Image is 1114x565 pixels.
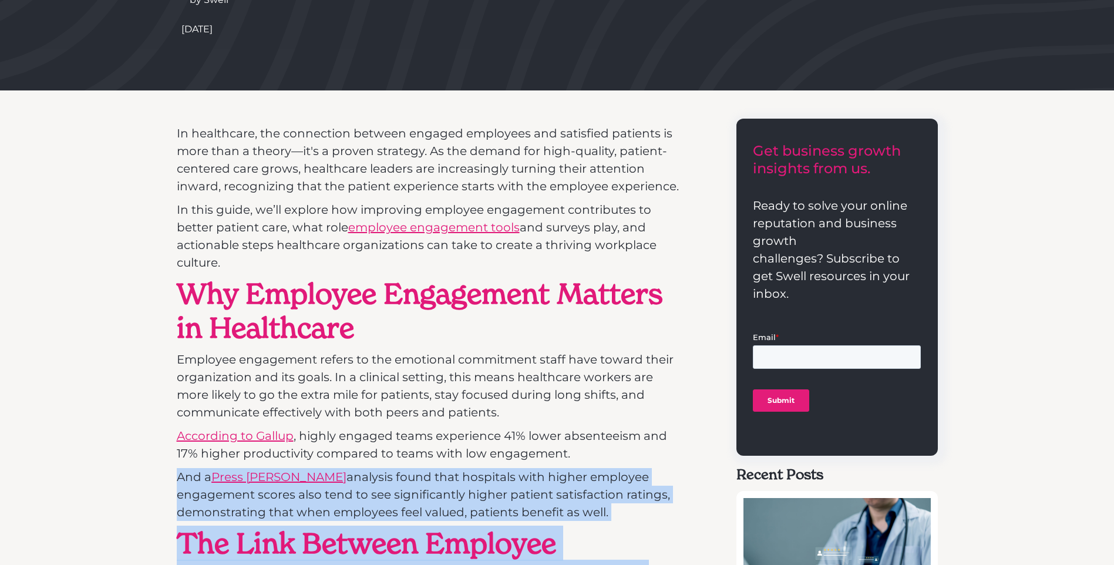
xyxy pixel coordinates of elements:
[177,429,294,443] a: According to Gallup
[736,465,937,485] h5: Recent Posts
[753,331,921,432] iframe: Form 1
[177,201,679,271] p: In this guide, we’ll explore how improving employee engagement contributes to better patient care...
[177,427,679,462] p: , highly engaged teams experience 41% lower absenteeism and 17% higher productivity compared to t...
[181,22,213,36] div: [DATE]
[753,197,921,302] p: Ready to solve your online reputation and business growth challenges? Subscribe to get Swell reso...
[177,125,679,195] p: In healthcare, the connection between engaged employees and satisfied patients is more than a the...
[177,351,679,421] p: Employee engagement refers to the emotional commitment staff have toward their organization and i...
[753,142,921,177] h3: Get business growth insights from us.
[177,276,663,345] strong: Why Employee Engagement Matters in Healthcare
[211,470,346,484] a: Press [PERSON_NAME]
[348,220,520,234] a: employee engagement tools
[177,468,679,521] p: And a analysis found that hospitals with higher employee engagement scores also tend to see signi...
